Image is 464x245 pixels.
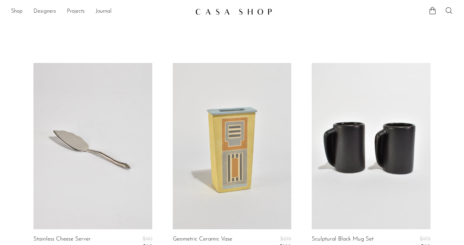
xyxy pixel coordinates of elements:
a: Journal [96,7,112,16]
span: $175 [420,236,431,242]
span: $215 [280,236,291,242]
a: Shop [11,7,23,16]
ul: NEW HEADER MENU [11,6,190,17]
nav: Desktop navigation [11,6,190,17]
span: $50 [142,236,152,242]
a: Designers [33,7,56,16]
a: Projects [67,7,85,16]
